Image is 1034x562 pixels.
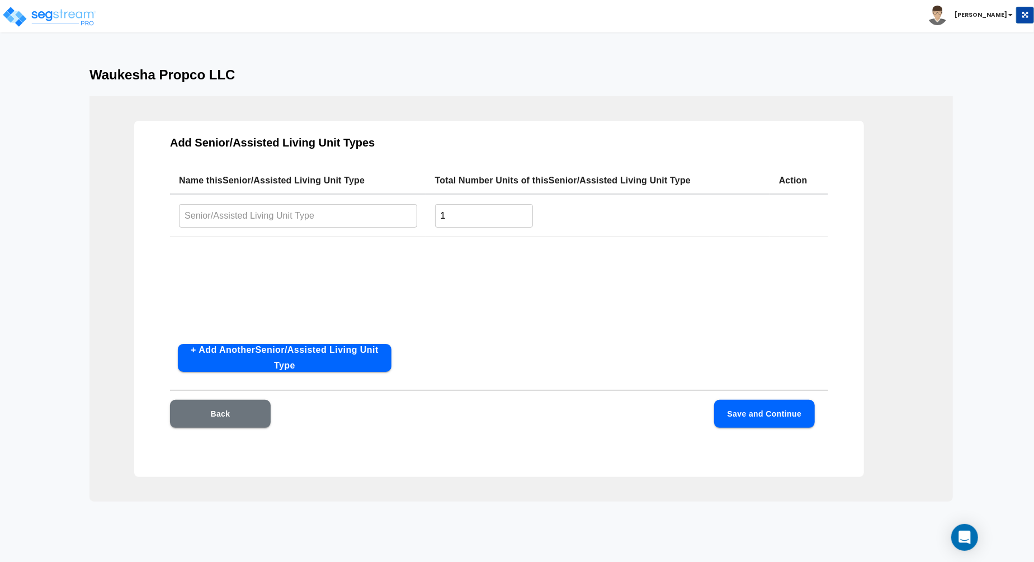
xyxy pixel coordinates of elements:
th: Action [770,167,828,194]
button: Back [170,400,271,428]
img: avatar.png [928,6,947,25]
th: Name this Senior/Assisted Living Unit Type [170,167,426,194]
b: [PERSON_NAME] [955,11,1007,19]
div: Open Intercom Messenger [951,524,978,551]
button: + Add AnotherSenior/Assisted Living Unit Type [178,344,391,372]
h3: Waukesha Propco LLC [89,67,945,83]
img: logo_pro_r.png [2,6,97,28]
h3: Add Senior/Assisted Living Unit Types [170,136,828,149]
input: Senior/Assisted Living Unit Type [179,204,417,228]
button: Save and Continue [714,400,815,428]
th: Total Number Units of this Senior/Assisted Living Unit Type [426,167,770,194]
